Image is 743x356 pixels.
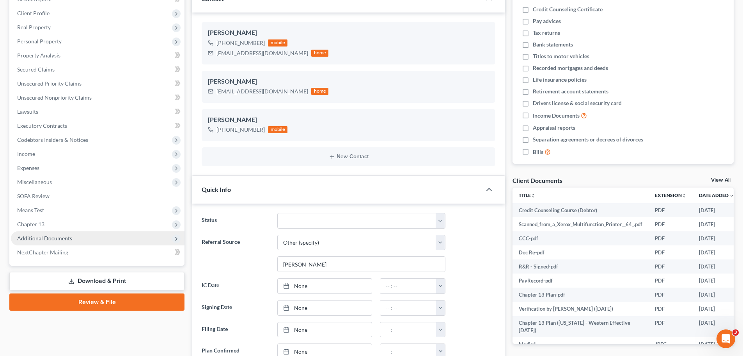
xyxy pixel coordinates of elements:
[512,316,649,338] td: Chapter 13 Plan ([US_STATE] - Western Effective [DATE])
[198,213,273,229] label: Status
[693,337,740,351] td: [DATE]
[380,301,436,315] input: -- : --
[693,203,740,217] td: [DATE]
[512,217,649,231] td: Scanned_from_a_Xerox_Multifunction_Printer__64_.pdf
[512,274,649,288] td: PayRecord-pdf
[17,94,92,101] span: Unsecured Nonpriority Claims
[268,126,287,133] div: mobile
[649,316,693,338] td: PDF
[711,177,731,183] a: View All
[533,112,580,120] span: Income Documents
[519,192,536,198] a: Titleunfold_more
[533,64,608,72] span: Recorded mortgages and deeds
[693,288,740,302] td: [DATE]
[278,279,372,293] a: None
[216,126,265,134] div: [PHONE_NUMBER]
[729,193,734,198] i: expand_more
[11,119,184,133] a: Executory Contracts
[17,122,67,129] span: Executory Contracts
[533,76,587,84] span: Life insurance policies
[278,257,445,272] input: Other Referral Source
[11,48,184,63] a: Property Analysis
[531,193,536,198] i: unfold_more
[512,302,649,316] td: Verification by [PERSON_NAME] ([DATE])
[533,148,543,156] span: Bills
[278,301,372,315] a: None
[533,99,622,107] span: Drivers license & social security card
[649,302,693,316] td: PDF
[17,249,68,256] span: NextChapter Mailing
[649,337,693,351] td: JPEG
[533,41,573,48] span: Bank statements
[512,337,649,351] td: Media1
[202,186,231,193] span: Quick Info
[278,322,372,337] a: None
[533,88,608,95] span: Retirement account statements
[17,207,44,213] span: Means Test
[17,10,50,16] span: Client Profile
[17,108,38,115] span: Lawsuits
[11,245,184,259] a: NextChapter Mailing
[649,274,693,288] td: PDF
[208,77,489,86] div: [PERSON_NAME]
[512,176,562,184] div: Client Documents
[17,52,60,59] span: Property Analysis
[699,192,734,198] a: Date Added expand_more
[649,231,693,245] td: PDF
[380,279,436,293] input: -- : --
[533,29,560,37] span: Tax returns
[208,115,489,125] div: [PERSON_NAME]
[11,189,184,203] a: SOFA Review
[17,80,82,87] span: Unsecured Priority Claims
[533,52,589,60] span: Titles to motor vehicles
[512,231,649,245] td: CCC-pdf
[649,217,693,231] td: PDF
[693,316,740,338] td: [DATE]
[11,63,184,77] a: Secured Claims
[533,5,603,13] span: Credit Counseling Certificate
[216,39,265,47] div: [PHONE_NUMBER]
[693,217,740,231] td: [DATE]
[198,278,273,294] label: IC Date
[17,165,39,171] span: Expenses
[512,245,649,259] td: Dec Re-pdf
[693,245,740,259] td: [DATE]
[512,259,649,274] td: R&R - Signed-pdf
[655,192,686,198] a: Extensionunfold_more
[17,150,35,157] span: Income
[716,329,735,348] iframe: Intercom live chat
[268,39,287,47] div: mobile
[311,88,328,95] div: home
[9,293,184,311] a: Review & File
[208,28,489,38] div: [PERSON_NAME]
[693,274,740,288] td: [DATE]
[9,272,184,290] a: Download & Print
[17,38,62,45] span: Personal Property
[693,302,740,316] td: [DATE]
[649,245,693,259] td: PDF
[693,259,740,274] td: [DATE]
[311,50,328,57] div: home
[198,235,273,272] label: Referral Source
[11,105,184,119] a: Lawsuits
[533,136,643,143] span: Separation agreements or decrees of divorces
[11,91,184,105] a: Unsecured Nonpriority Claims
[533,17,561,25] span: Pay advices
[682,193,686,198] i: unfold_more
[216,88,308,95] div: [EMAIL_ADDRESS][DOMAIN_NAME]
[17,136,88,143] span: Codebtors Insiders & Notices
[649,288,693,302] td: PDF
[216,49,308,57] div: [EMAIL_ADDRESS][DOMAIN_NAME]
[732,329,739,336] span: 3
[198,300,273,316] label: Signing Date
[17,235,72,242] span: Additional Documents
[693,231,740,245] td: [DATE]
[380,322,436,337] input: -- : --
[11,77,184,91] a: Unsecured Priority Claims
[17,179,52,185] span: Miscellaneous
[17,221,44,227] span: Chapter 13
[512,288,649,302] td: Chapter 13 Plan-pdf
[17,24,51,30] span: Real Property
[649,203,693,217] td: PDF
[649,259,693,274] td: PDF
